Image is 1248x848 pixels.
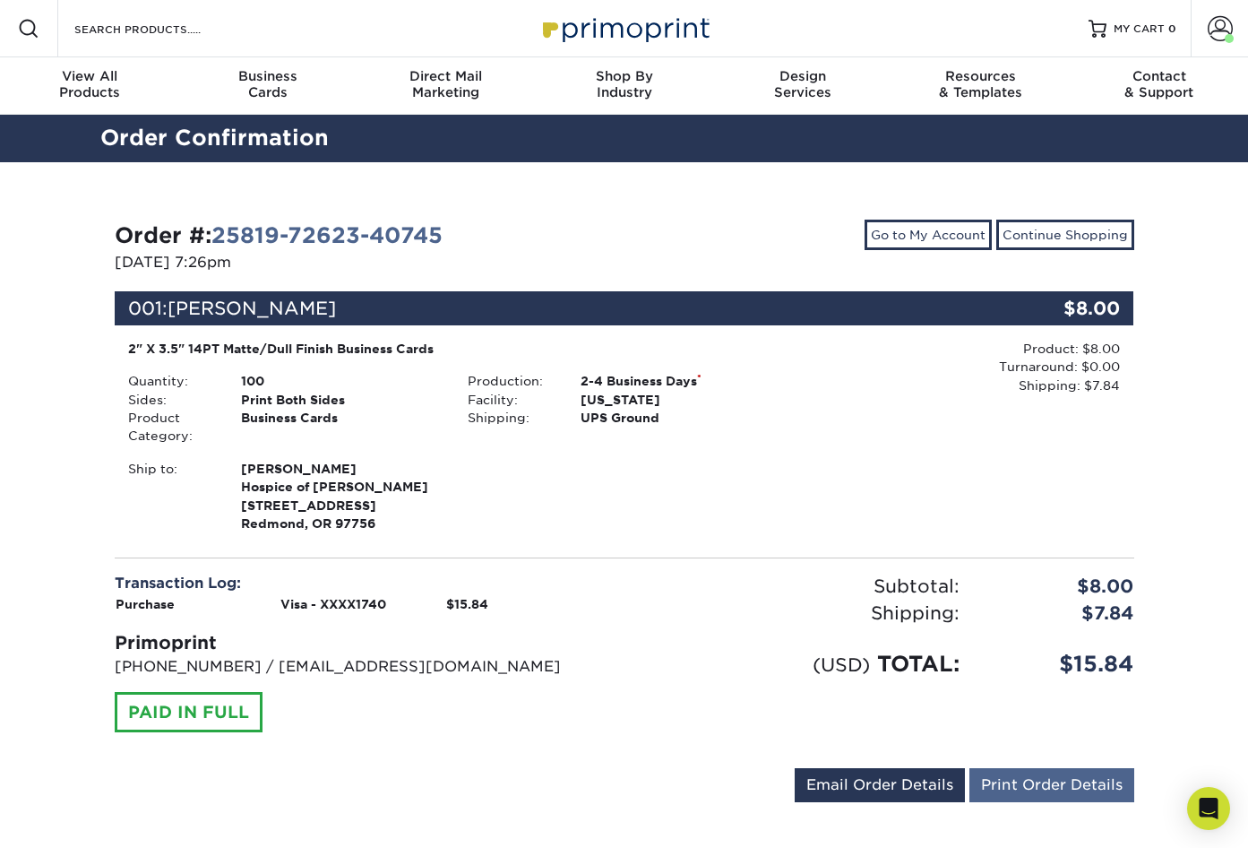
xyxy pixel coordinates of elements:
div: [US_STATE] [567,391,794,409]
div: PAID IN FULL [115,692,263,733]
img: Primoprint [535,9,714,48]
a: Shop ByIndustry [535,57,713,115]
div: Product Category: [115,409,228,446]
a: Continue Shopping [996,220,1134,250]
span: Hospice of [PERSON_NAME] [241,478,441,496]
a: Contact& Support [1070,57,1248,115]
a: Resources& Templates [891,57,1070,115]
h2: Order Confirmation [87,122,1162,155]
span: [STREET_ADDRESS] [241,497,441,515]
div: Product: $8.00 Turnaround: $0.00 Shipping: $7.84 [794,340,1120,394]
div: Transaction Log: [115,573,611,594]
div: Shipping: [454,409,567,427]
div: Primoprint [115,629,611,656]
a: Go to My Account [865,220,992,250]
div: Production: [454,372,567,390]
div: & Templates [891,68,1070,100]
span: Direct Mail [357,68,535,84]
div: Industry [535,68,713,100]
span: Contact [1070,68,1248,84]
div: UPS Ground [567,409,794,427]
div: Sides: [115,391,228,409]
div: & Support [1070,68,1248,100]
span: Design [713,68,891,84]
a: Print Order Details [969,768,1134,802]
strong: Redmond, OR 97756 [241,460,441,531]
p: [PHONE_NUMBER] / [EMAIL_ADDRESS][DOMAIN_NAME] [115,656,611,678]
div: Services [713,68,891,100]
div: 2-4 Business Days [567,372,794,390]
span: Shop By [535,68,713,84]
div: 001: [115,291,964,325]
div: $7.84 [973,600,1148,627]
strong: $15.84 [446,597,488,611]
div: Business Cards [228,409,454,446]
a: BusinessCards [178,57,357,115]
p: [DATE] 7:26pm [115,252,611,273]
small: (USD) [813,653,870,676]
div: $8.00 [964,291,1134,325]
div: Shipping: [624,600,973,627]
div: Subtotal: [624,573,973,600]
div: 100 [228,372,454,390]
div: Print Both Sides [228,391,454,409]
span: 0 [1168,22,1176,35]
div: 2" X 3.5" 14PT Matte/Dull Finish Business Cards [128,340,781,358]
strong: Purchase [116,597,175,611]
div: Marketing [357,68,535,100]
span: [PERSON_NAME] [168,298,336,319]
div: $15.84 [973,648,1148,680]
a: DesignServices [713,57,891,115]
div: Open Intercom Messenger [1187,787,1230,830]
strong: Visa - XXXX1740 [280,597,386,611]
div: Facility: [454,391,567,409]
input: SEARCH PRODUCTS..... [73,18,247,39]
span: [PERSON_NAME] [241,460,441,478]
a: Email Order Details [795,768,965,802]
div: Quantity: [115,372,228,390]
span: MY CART [1114,22,1165,37]
a: 25819-72623-40745 [211,222,443,248]
span: Resources [891,68,1070,84]
div: $8.00 [973,573,1148,600]
span: TOTAL: [877,651,960,677]
span: Business [178,68,357,84]
strong: Order #: [115,222,443,248]
a: Direct MailMarketing [357,57,535,115]
div: Cards [178,68,357,100]
div: Ship to: [115,460,228,533]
